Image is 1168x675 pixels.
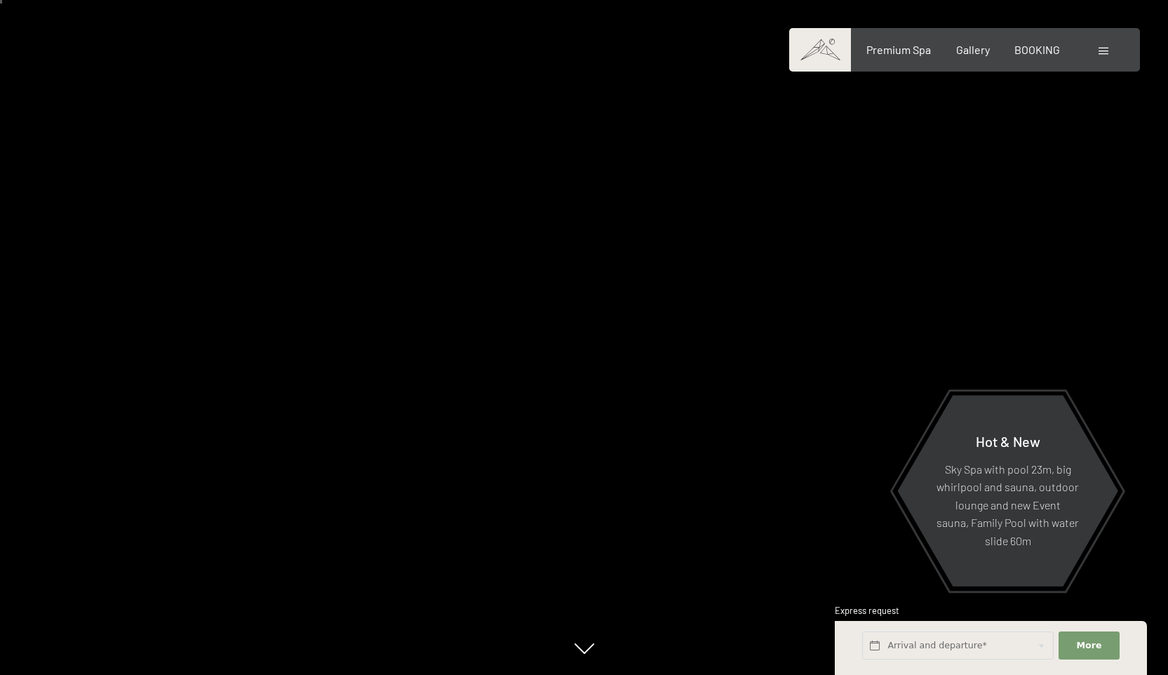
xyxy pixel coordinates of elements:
span: More [1077,639,1102,652]
span: Express request [835,605,899,616]
a: BOOKING [1014,43,1060,56]
p: Sky Spa with pool 23m, big whirlpool and sauna, outdoor lounge and new Event sauna, Family Pool w... [932,460,1084,549]
a: Hot & New Sky Spa with pool 23m, big whirlpool and sauna, outdoor lounge and new Event sauna, Fam... [897,394,1119,587]
button: More [1059,631,1119,660]
a: Premium Spa [866,43,931,56]
span: Hot & New [976,432,1040,449]
a: Gallery [956,43,990,56]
